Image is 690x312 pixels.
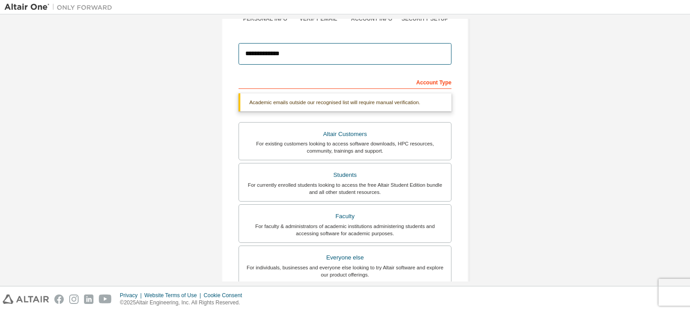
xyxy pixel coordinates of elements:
img: youtube.svg [99,294,112,304]
div: Altair Customers [244,128,446,141]
div: Verify Email [292,15,345,22]
div: Website Terms of Use [144,292,203,299]
div: Privacy [120,292,144,299]
div: Cookie Consent [203,292,247,299]
div: For faculty & administrators of academic institutions administering students and accessing softwa... [244,223,446,237]
div: Students [244,169,446,181]
img: instagram.svg [69,294,79,304]
div: Security Setup [398,15,452,22]
div: Everyone else [244,251,446,264]
div: Account Info [345,15,398,22]
img: facebook.svg [54,294,64,304]
img: altair_logo.svg [3,294,49,304]
div: Faculty [244,210,446,223]
div: For currently enrolled students looking to access the free Altair Student Edition bundle and all ... [244,181,446,196]
img: linkedin.svg [84,294,93,304]
div: For existing customers looking to access software downloads, HPC resources, community, trainings ... [244,140,446,154]
p: © 2025 Altair Engineering, Inc. All Rights Reserved. [120,299,248,307]
div: Academic emails outside our recognised list will require manual verification. [239,93,451,111]
div: For individuals, businesses and everyone else looking to try Altair software and explore our prod... [244,264,446,278]
img: Altair One [4,3,117,12]
div: Personal Info [239,15,292,22]
div: Account Type [239,75,451,89]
